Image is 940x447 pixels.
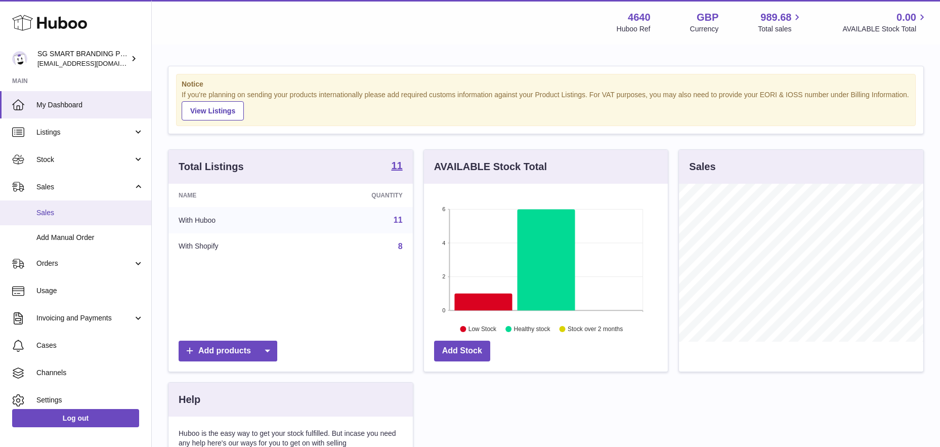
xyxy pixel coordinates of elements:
strong: 11 [391,160,402,171]
div: SG SMART BRANDING PTE. LTD. [37,49,129,68]
text: 2 [442,273,445,279]
span: Listings [36,128,133,137]
span: Sales [36,182,133,192]
span: 0.00 [896,11,916,24]
img: uktopsmileshipping@gmail.com [12,51,27,66]
a: Add products [179,341,277,361]
h3: Total Listings [179,160,244,174]
span: AVAILABLE Stock Total [842,24,928,34]
text: Healthy stock [514,326,550,333]
text: Low Stock [468,326,497,333]
text: 6 [442,206,445,212]
th: Name [168,184,300,207]
th: Quantity [300,184,412,207]
span: Sales [36,208,144,218]
a: View Listings [182,101,244,120]
a: 8 [398,242,403,251]
text: 0 [442,307,445,313]
a: 989.68 Total sales [758,11,803,34]
span: Settings [36,395,144,405]
text: 4 [442,240,445,246]
span: Orders [36,259,133,268]
span: Channels [36,368,144,378]
span: Invoicing and Payments [36,313,133,323]
td: With Shopify [168,233,300,260]
strong: GBP [697,11,718,24]
td: With Huboo [168,207,300,233]
div: Huboo Ref [617,24,651,34]
a: Log out [12,409,139,427]
h3: Sales [689,160,715,174]
span: Usage [36,286,144,296]
div: Currency [690,24,719,34]
a: 0.00 AVAILABLE Stock Total [842,11,928,34]
span: Stock [36,155,133,165]
span: Add Manual Order [36,233,144,242]
a: 11 [394,216,403,224]
span: 989.68 [760,11,791,24]
h3: AVAILABLE Stock Total [434,160,547,174]
a: 11 [391,160,402,173]
div: If you're planning on sending your products internationally please add required customs informati... [182,90,910,120]
span: [EMAIL_ADDRESS][DOMAIN_NAME] [37,59,149,67]
span: Cases [36,341,144,350]
strong: 4640 [628,11,651,24]
a: Add Stock [434,341,490,361]
h3: Help [179,393,200,407]
strong: Notice [182,79,910,89]
text: Stock over 2 months [568,326,623,333]
span: My Dashboard [36,100,144,110]
span: Total sales [758,24,803,34]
